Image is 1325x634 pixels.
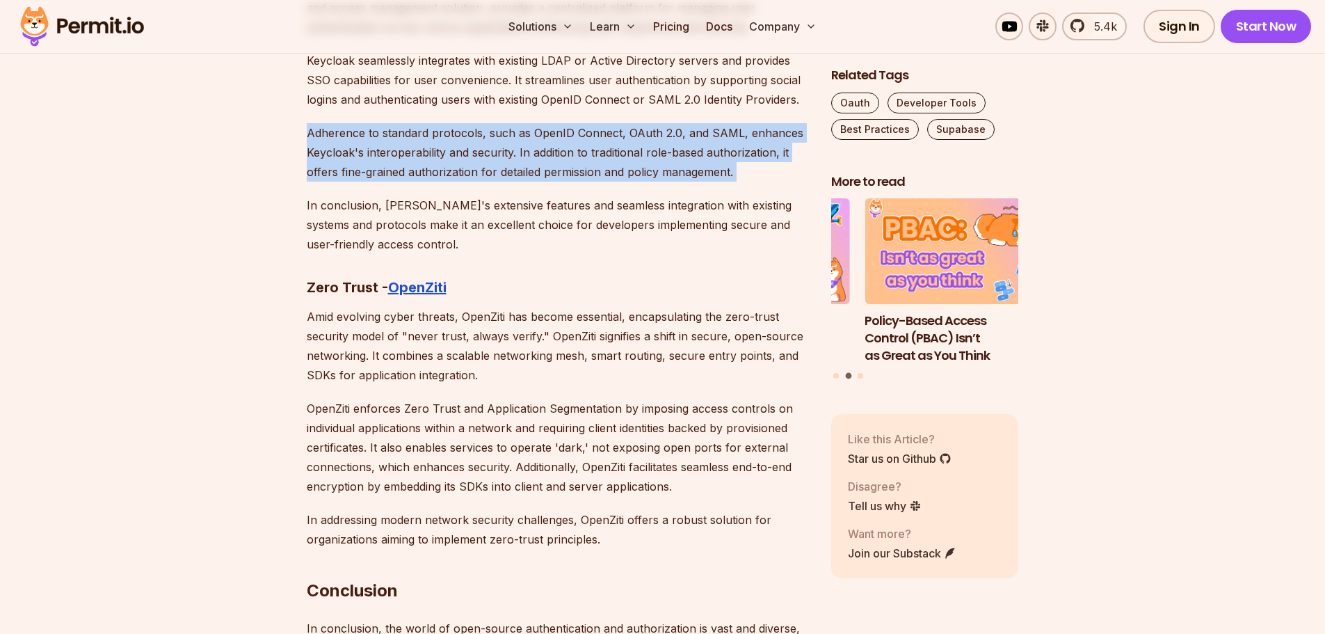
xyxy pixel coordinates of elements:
[848,525,956,542] p: Want more?
[307,524,809,602] h2: Conclusion
[307,307,809,385] p: Amid evolving cyber threats, OpenZiti has become essential, encapsulating the zero-trust security...
[307,51,809,109] p: Keycloak seamlessly integrates with existing LDAP or Active Directory servers and provides SSO ca...
[307,196,809,254] p: In conclusion, [PERSON_NAME]'s extensive features and seamless integration with existing systems ...
[865,312,1052,364] h3: Policy-Based Access Control (PBAC) Isn’t as Great as You Think
[307,123,809,182] p: Adherence to standard protocols, such as OpenID Connect, OAuth 2.0, and SAML, enhances Keycloak's...
[831,119,919,140] a: Best Practices
[865,199,1052,365] li: 2 of 3
[831,173,1019,191] h2: More to read
[848,478,922,495] p: Disagree?
[833,373,839,379] button: Go to slide 1
[744,13,822,40] button: Company
[662,199,850,365] a: How to Use JWTs for Authorization: Best Practices and Common MistakesHow to Use JWTs for Authoriz...
[845,373,851,379] button: Go to slide 2
[307,510,809,549] p: In addressing modern network security challenges, OpenZiti offers a robust solution for organizat...
[388,279,447,296] a: OpenZiti
[858,373,863,379] button: Go to slide 3
[848,498,922,514] a: Tell us why
[831,199,1019,381] div: Posts
[1086,18,1117,35] span: 5.4k
[584,13,642,40] button: Learn
[307,279,388,296] strong: Zero Trust -
[848,450,951,467] a: Star us on Github
[1143,10,1215,43] a: Sign In
[1062,13,1127,40] a: 5.4k
[700,13,738,40] a: Docs
[848,431,951,447] p: Like this Article?
[662,312,850,364] h3: How to Use JWTs for Authorization: Best Practices and Common Mistakes
[831,93,879,113] a: Oauth
[503,13,579,40] button: Solutions
[662,199,850,365] li: 1 of 3
[1221,10,1312,43] a: Start Now
[888,93,986,113] a: Developer Tools
[307,399,809,496] p: OpenZiti enforces Zero Trust and Application Segmentation by imposing access controls on individu...
[865,199,1052,305] img: Policy-Based Access Control (PBAC) Isn’t as Great as You Think
[14,3,150,50] img: Permit logo
[927,119,995,140] a: Supabase
[848,545,956,562] a: Join our Substack
[648,13,695,40] a: Pricing
[831,67,1019,84] h2: Related Tags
